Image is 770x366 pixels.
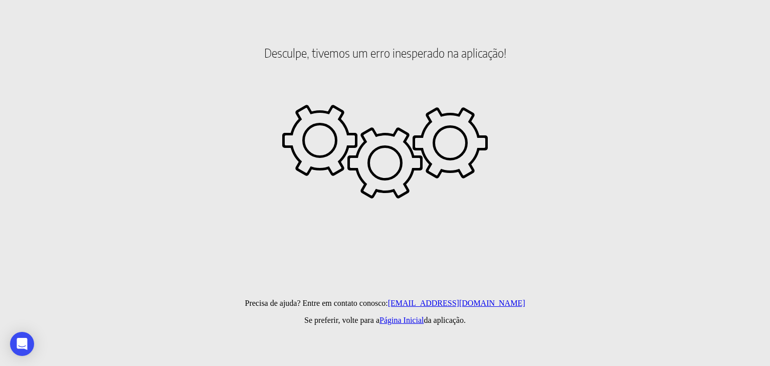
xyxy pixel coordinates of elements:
[388,299,525,307] a: [EMAIL_ADDRESS][DOMAIN_NAME]
[4,316,766,325] p: Se preferir, volte para a da aplicação.
[4,299,766,308] p: Precisa de ajuda? Entre em contato conosco:
[4,10,766,95] h2: Desculpe, tivemos um erro inesperado na aplicação!
[379,316,424,324] a: Página Inicial
[10,332,34,356] div: Open Intercom Messenger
